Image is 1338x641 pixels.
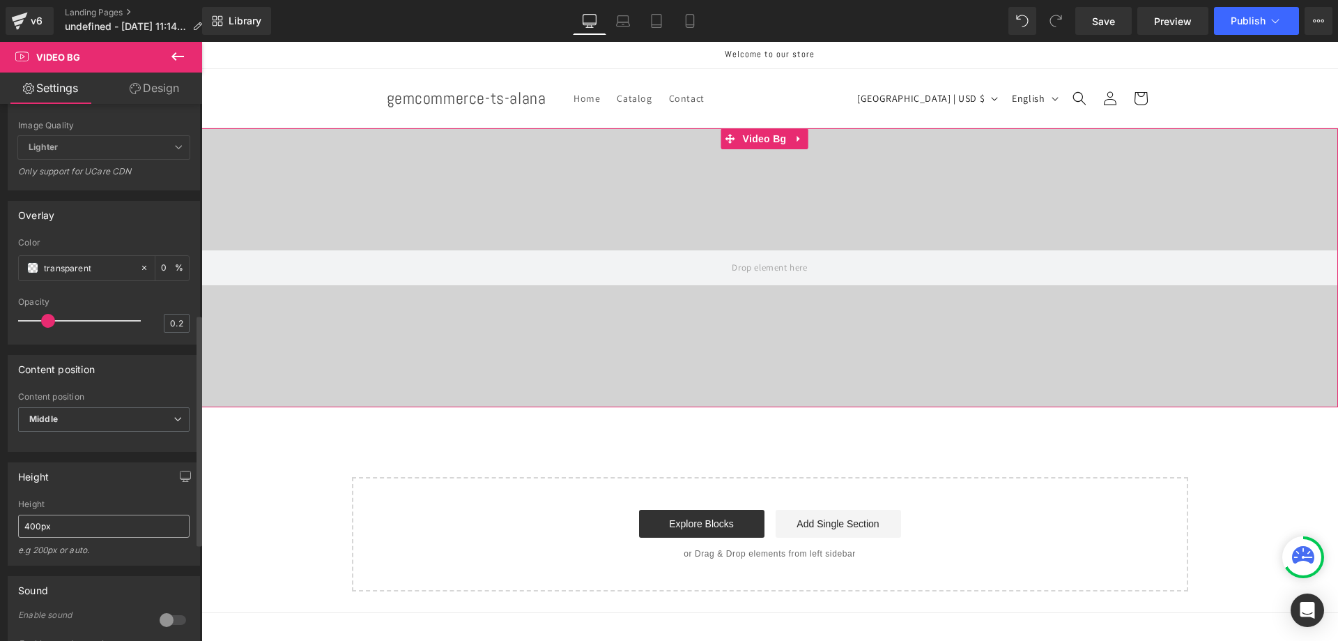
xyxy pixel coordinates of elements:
[18,166,190,186] div: Only support for UCare CDN
[863,41,893,72] summary: Search
[1214,7,1299,35] button: Publish
[18,577,48,596] div: Sound
[415,50,450,63] span: Catalog
[202,7,271,35] a: New Library
[29,414,58,424] b: Middle
[104,73,205,104] a: Design
[18,121,190,130] div: Image Quality
[44,260,133,276] input: Color
[573,7,606,35] a: Desktop
[1305,7,1332,35] button: More
[65,21,187,32] span: undefined - [DATE] 11:14:20
[588,86,606,107] a: Expand / Collapse
[810,50,843,64] span: English
[574,468,700,496] a: Add Single Section
[640,7,673,35] a: Tablet
[538,86,589,107] span: Video Bg
[1291,594,1324,627] div: Open Intercom Messenger
[1154,14,1192,29] span: Preview
[180,43,350,70] a: gemcommerce-ts-alana
[656,50,783,64] span: [GEOGRAPHIC_DATA] | USD $
[802,43,862,70] button: English
[606,7,640,35] a: Laptop
[155,256,189,280] div: %
[438,468,563,496] a: Explore Blocks
[459,42,512,71] a: Contact
[18,392,190,402] div: Content position
[364,42,407,71] a: Home
[18,297,190,307] div: Opacity
[1042,7,1070,35] button: Redo
[6,7,54,35] a: v6
[1231,15,1266,27] span: Publish
[647,43,802,70] button: [GEOGRAPHIC_DATA] | USD $
[173,507,964,517] p: or Drag & Drop elements from left sidebar
[185,45,345,67] span: gemcommerce-ts-alana
[1137,7,1208,35] a: Preview
[18,356,95,375] div: Content position
[523,6,613,18] span: Welcome to our store
[18,499,190,509] div: Height
[65,7,213,18] a: Landing Pages
[18,610,144,620] div: Enable sound
[18,238,190,248] div: Color
[1008,7,1036,35] button: Undo
[18,202,54,221] div: Overlay
[18,463,49,483] div: Height
[407,42,459,71] a: Catalog
[36,52,80,63] span: Video Bg
[673,7,707,35] a: Mobile
[29,142,58,152] b: Lighter
[1092,14,1115,29] span: Save
[229,15,261,27] span: Library
[185,596,952,612] h2: Subscribe to our emails
[18,545,190,565] div: e.g 200px or auto.
[372,50,399,63] span: Home
[28,12,45,30] div: v6
[468,50,503,63] span: Contact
